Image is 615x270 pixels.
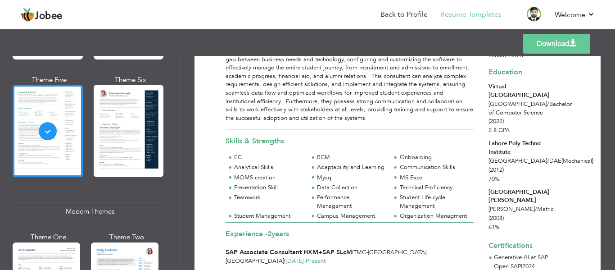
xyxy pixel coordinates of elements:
div: Modern Themes [14,202,165,221]
span: - [304,257,306,265]
span: TMC [353,248,366,256]
span: SAP Associate Consultant HXM+SAP SLcM [226,248,352,256]
label: years [267,229,289,239]
div: Theme Five [14,75,85,85]
a: Back to Profile [380,9,428,20]
div: Student Management [234,212,303,220]
span: (2022) [488,117,504,125]
img: Profile Img [527,7,541,21]
div: Adaptability and Learning [317,163,386,172]
a: Resume Templates [440,9,502,20]
a: Jobee [20,8,63,22]
div: Data Collection [317,183,386,192]
span: (2008) [488,214,504,222]
span: / [547,157,549,165]
span: Generative AI at SAP [494,253,548,261]
div: Mysql [317,174,386,182]
span: / [535,205,537,213]
div: Performance Management [317,193,386,210]
div: Communication Skills [400,163,469,172]
div: Virtual [GEOGRAPHIC_DATA] [488,82,565,99]
div: [GEOGRAPHIC_DATA] [PERSON_NAME] [488,188,565,205]
div: Analytical Skills [234,163,303,172]
span: Certifications [488,234,533,251]
span: [GEOGRAPHIC_DATA] Bachelor of Computer Science [488,100,572,117]
div: MOMS creation [234,174,303,182]
div: Lahore Poly Technic Institute [488,139,565,156]
div: MS Excel [400,174,469,182]
span: - [366,248,368,256]
div: RCM [317,153,386,162]
span: | [284,257,285,265]
a: Download [523,34,590,54]
span: Education [488,67,522,77]
span: [PERSON_NAME] Matric [488,205,553,213]
span: , [426,248,428,256]
a: Welcome [555,9,595,20]
p: A strong SAP SLcM (Student Lifecycle Management) and SuccessFactors (SF) consultant possesses a d... [226,30,474,122]
div: Onboarding [400,153,469,162]
div: Campus Management [317,212,386,220]
div: Theme Six [95,75,166,85]
span: / [547,100,549,108]
div: Presentation Skill [234,183,303,192]
span: 03008794923 [488,51,523,59]
span: [GEOGRAPHIC_DATA] DAE{Mechanical} [488,157,593,165]
span: [DATE] Present [285,257,326,265]
div: Technical Proficiency [400,183,469,192]
span: Jobee [35,11,63,21]
span: (2012) [488,166,504,174]
div: Theme Two [93,233,160,242]
img: jobee.io [20,8,35,22]
span: 70% [488,175,500,183]
div: Teamwork [234,193,303,202]
span: 2 [267,229,271,239]
div: Theme One [14,233,82,242]
span: 61% [488,223,500,231]
div: Organization Managment [400,212,469,220]
span: 2.8 GPA [488,126,510,134]
span: [GEOGRAPHIC_DATA] [226,257,284,265]
span: [GEOGRAPHIC_DATA] [368,248,426,256]
div: Experience - [226,229,474,241]
span: Skills & Strengths [226,136,284,146]
div: Student Life cycle Management [400,193,469,210]
span: | [352,248,353,256]
div: EC [234,153,303,162]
